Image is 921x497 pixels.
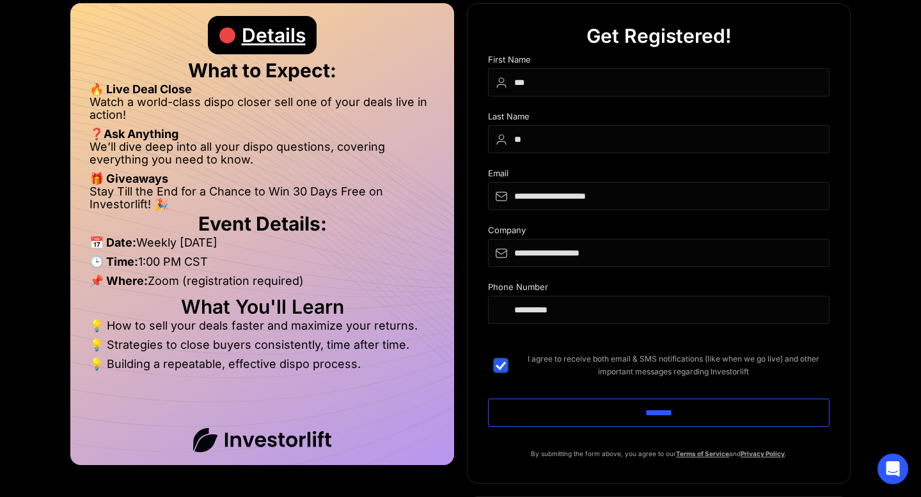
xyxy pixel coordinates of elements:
span: I agree to receive both email & SMS notifications (like when we go live) and other important mess... [517,353,830,378]
p: By submitting the form above, you agree to our and . [488,447,830,460]
li: 💡 Strategies to close buyers consistently, time after time. [90,339,435,358]
div: Details [242,16,306,54]
li: Weekly [DATE] [90,236,435,256]
strong: 🎁 Giveaways [90,172,168,185]
div: Open Intercom Messenger [878,454,908,484]
strong: ❓Ask Anything [90,127,178,141]
div: First Name [488,55,830,68]
li: 1:00 PM CST [90,256,435,275]
li: 💡 How to sell your deals faster and maximize your returns. [90,319,435,339]
a: Terms of Service [676,450,729,457]
form: DIspo Day Main Form [488,55,830,447]
strong: Event Details: [198,212,327,235]
div: Get Registered! [586,17,732,55]
div: Company [488,226,830,239]
strong: 📅 Date: [90,236,136,249]
div: Email [488,169,830,182]
li: Stay Till the End for a Chance to Win 30 Days Free on Investorlift! 🎉 [90,185,435,211]
div: Last Name [488,112,830,125]
li: Watch a world-class dispo closer sell one of your deals live in action! [90,96,435,128]
h2: What You'll Learn [90,300,435,313]
strong: What to Expect: [188,59,336,82]
strong: 🔥 Live Deal Close [90,82,192,96]
li: 💡 Building a repeatable, effective dispo process. [90,358,435,371]
li: Zoom (registration required) [90,275,435,294]
li: We’ll dive deep into all your dispo questions, covering everything you need to know. [90,141,435,172]
a: Privacy Policy [741,450,785,457]
strong: 🕒 Time: [90,255,138,268]
strong: 📌 Where: [90,274,148,287]
div: Phone Number [488,282,830,296]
